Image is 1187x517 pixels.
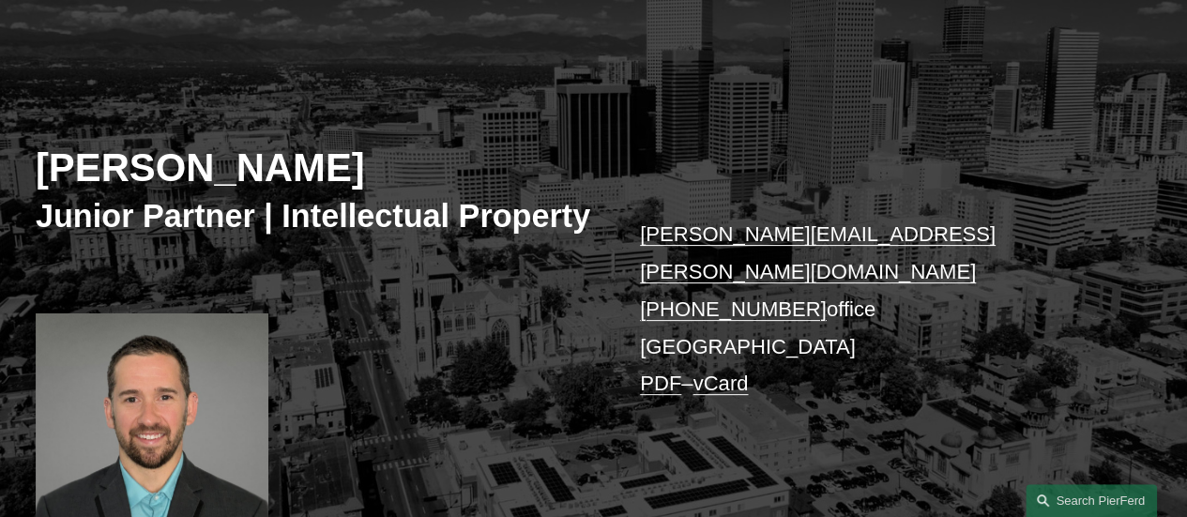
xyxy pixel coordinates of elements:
[36,196,594,236] h3: Junior Partner | Intellectual Property
[640,216,1104,403] p: office [GEOGRAPHIC_DATA] –
[36,144,594,192] h2: [PERSON_NAME]
[640,297,827,321] a: [PHONE_NUMBER]
[640,222,996,283] a: [PERSON_NAME][EMAIL_ADDRESS][PERSON_NAME][DOMAIN_NAME]
[640,372,681,395] a: PDF
[692,372,748,395] a: vCard
[1026,484,1157,517] a: Search this site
